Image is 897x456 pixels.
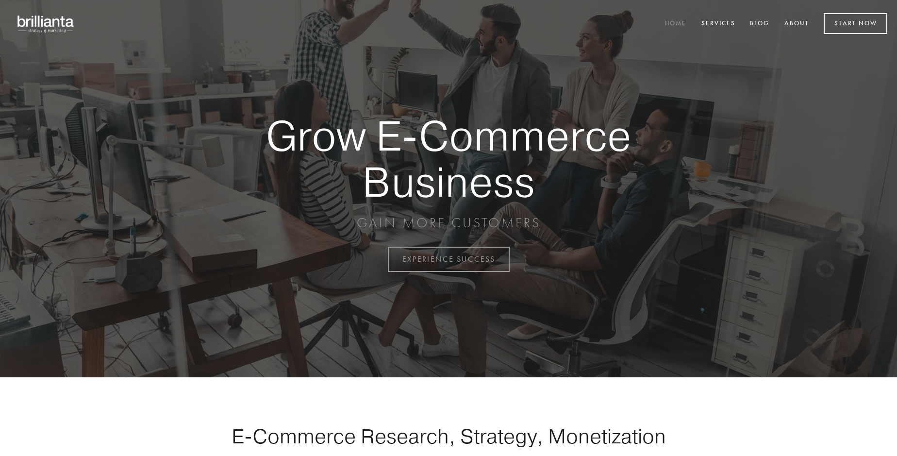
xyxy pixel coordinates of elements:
a: Blog [744,16,776,32]
p: GAIN MORE CUSTOMERS [232,214,665,232]
a: Home [659,16,693,32]
strong: Grow E-Commerce Business [232,113,665,204]
img: brillianta - research, strategy, marketing [10,10,83,38]
h1: E-Commerce Research, Strategy, Monetization [201,424,696,448]
a: Start Now [824,13,887,34]
a: EXPERIENCE SUCCESS [388,247,510,272]
a: About [778,16,815,32]
a: Services [695,16,742,32]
